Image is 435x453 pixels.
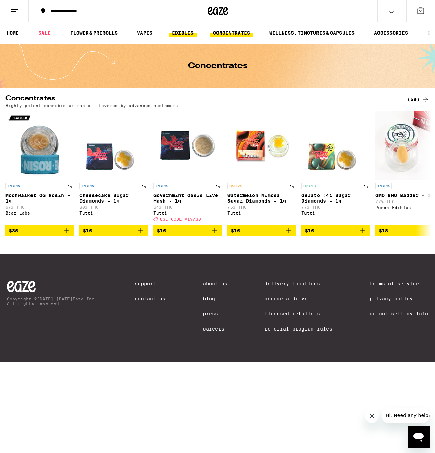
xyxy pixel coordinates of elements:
span: $18 [379,228,388,233]
a: VAPES [134,29,156,37]
p: 80% THC [79,205,148,209]
p: Watermelon Mimosa Sugar Diamonds - 1g [227,193,296,204]
a: Licensed Retailers [264,311,332,316]
a: Press [203,311,227,316]
p: 75% THC [227,205,296,209]
span: $35 [9,228,18,233]
a: Do Not Sell My Info [370,311,428,316]
a: WELLNESS, TINCTURES & CAPSULES [266,29,358,37]
div: Tutti [153,211,222,215]
button: Add to bag [79,225,148,236]
a: EDIBLES [169,29,197,37]
span: $16 [157,228,166,233]
img: Tutti - Gelato #41 Sugar Diamonds - 1g [301,111,370,180]
a: Careers [203,326,227,332]
iframe: Button to launch messaging window [408,426,430,448]
p: HYBRID [301,183,318,189]
a: Open page for Watermelon Mimosa Sugar Diamonds - 1g from Tutti [227,111,296,225]
span: Hi. Need any help? [4,5,49,10]
button: Add to bag [5,225,74,236]
a: Open page for Gelato #41 Sugar Diamonds - 1g from Tutti [301,111,370,225]
p: SATIVA [227,183,244,189]
a: Privacy Policy [370,296,428,301]
p: 1g [214,183,222,189]
h1: Concentrates [188,62,247,70]
span: USE CODE VIVA30 [160,217,201,221]
p: 64% THC [153,205,222,209]
img: Tutti - Cheesecake Sugar Diamonds - 1g [79,111,148,180]
a: Contact Us [135,296,165,301]
button: Add to bag [153,225,222,236]
p: Copyright © [DATE]-[DATE] Eaze Inc. All rights reserved. [7,297,97,306]
iframe: Message from company [382,408,430,423]
a: FLOWER & PREROLLS [67,29,121,37]
p: Gelato #41 Sugar Diamonds - 1g [301,193,370,204]
p: INDICA [153,183,170,189]
p: 1g [362,183,370,189]
a: CONCENTRATES [210,29,253,37]
a: (59) [407,95,430,103]
span: $16 [305,228,314,233]
img: Tutti - Watermelon Mimosa Sugar Diamonds - 1g [227,111,296,180]
p: 67% THC [5,205,74,209]
p: 1g [288,183,296,189]
a: Delivery Locations [264,281,332,286]
button: Add to bag [301,225,370,236]
p: INDICA [79,183,96,189]
p: 77% THC [301,205,370,209]
a: HOME [3,29,22,37]
p: Highly potent cannabis extracts — favored by advanced customers. [5,103,181,108]
a: Blog [203,296,227,301]
img: Tutti - Governmint Oasis Live Hash - 1g [153,111,222,180]
a: Open page for Governmint Oasis Live Hash - 1g from Tutti [153,111,222,225]
a: Open page for Moonwalker OG Rosin - 1g from Bear Labs [5,111,74,225]
div: Tutti [301,211,370,215]
a: Become a Driver [264,296,332,301]
p: INDICA [375,183,392,189]
p: 1g [66,183,74,189]
div: Tutti [79,211,148,215]
p: Moonwalker OG Rosin - 1g [5,193,74,204]
a: ACCESSORIES [371,29,411,37]
p: Cheesecake Sugar Diamonds - 1g [79,193,148,204]
h2: Concentrates [5,95,396,103]
span: $16 [83,228,92,233]
a: Open page for Cheesecake Sugar Diamonds - 1g from Tutti [79,111,148,225]
div: Tutti [227,211,296,215]
div: Bear Labs [5,211,74,215]
p: 1g [140,183,148,189]
button: Add to bag [227,225,296,236]
p: Governmint Oasis Live Hash - 1g [153,193,222,204]
a: Support [135,281,165,286]
p: INDICA [5,183,22,189]
span: $16 [231,228,240,233]
a: Referral Program Rules [264,326,332,332]
a: SALE [35,29,54,37]
a: About Us [203,281,227,286]
iframe: Close message [365,409,379,423]
a: Terms of Service [370,281,428,286]
img: Bear Labs - Moonwalker OG Rosin - 1g [5,111,74,180]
